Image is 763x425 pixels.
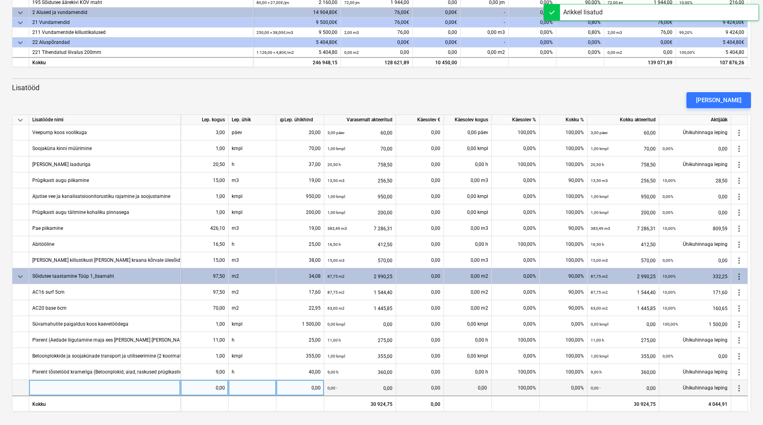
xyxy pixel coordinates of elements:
div: 100,00% [492,380,540,396]
div: m2 [229,284,276,300]
div: 950,00 [327,188,392,205]
div: 0,00 kmpl [444,188,492,204]
div: 0,00% [492,220,540,236]
span: help [280,118,284,123]
small: 15,00 m3 [591,258,608,263]
div: 0,00 m3 [444,252,492,268]
div: 0,00 [396,396,444,412]
div: Ajutise vee ja kanalisatsioonitorustiku rajamine ja soojustamine [32,188,170,204]
div: 0,00 [327,316,392,332]
div: 0,00 [399,125,440,140]
div: m3 [229,172,276,188]
div: 1 544,40 [591,284,656,300]
div: 100,00% [492,364,540,380]
div: 100,00% [540,332,588,348]
div: 9 424,00 [679,28,744,38]
div: Kokku akteeritud [588,115,659,125]
div: 70,00 [327,140,392,157]
div: 0,00 [413,47,461,57]
small: 383,49 m3 [327,226,347,231]
div: 1 544,40 [327,284,392,300]
div: 0,00% [556,38,604,47]
div: 0,00 [344,47,409,57]
div: Ühikuhinnaga leping [659,236,731,252]
span: more_vert [734,304,744,313]
div: 0,00 m2 [444,284,492,300]
small: 16,50 h [591,242,604,247]
span: more_vert [734,320,744,329]
span: more_vert [734,256,744,265]
span: more_vert [734,288,744,297]
div: 97,50 [184,284,225,300]
div: Käesolev kogus [444,115,492,125]
div: 100,00% [540,140,588,156]
div: 3,00 [184,125,225,140]
div: 22,95 [280,300,321,316]
div: 17,60 [280,284,321,300]
div: kmpl [229,204,276,220]
div: 90,00% [540,284,588,300]
div: 256,50 [327,172,392,189]
div: 100,00% [540,252,588,268]
div: 0,00 m2 [444,268,492,284]
p: Lisatööd [12,83,751,93]
div: 100,00% [492,236,540,252]
div: kmpl [229,188,276,204]
div: 1,00 [184,204,225,220]
div: päev [229,125,276,140]
div: Prügikasti augu täitmine kohaliku pinnasega [32,204,129,220]
div: 758,50 [591,156,656,173]
div: 1,00 [184,140,225,156]
div: 0,00% [509,28,556,38]
div: 100,00% [492,332,540,348]
small: 2,00 m3 [607,30,622,35]
div: 0,00% [540,380,588,396]
div: AC20 base 6cm [32,300,67,316]
div: Sõidutee taastamine Tüüp 1_lisamaht [32,268,114,284]
div: 160,65 [662,300,728,316]
div: 0,00 [399,204,440,220]
div: 0,00 [399,140,440,156]
div: 0,00 [399,252,440,268]
span: more_vert [734,208,744,217]
span: more_vert [734,224,744,233]
div: 90,00% [540,300,588,316]
div: 0,00 h [444,236,492,252]
div: 1,00 [184,316,225,332]
div: 412,50 [327,236,392,253]
div: 34,08 [280,268,321,284]
div: 0,00 [662,188,728,205]
div: 0,00% [540,316,588,332]
small: 87,75 m2 [327,274,345,279]
div: 426,10 [184,220,225,236]
div: 758,50 [327,156,392,173]
div: 570,00 [591,252,656,269]
div: 200,00 [591,204,656,221]
div: 246 948,15 [256,58,337,68]
div: m3 [229,220,276,236]
div: Arikkel lisatud [563,8,603,17]
div: 60,00 [591,125,656,141]
div: 0,00 kmpl [444,316,492,332]
span: more_vert [734,352,744,361]
div: 0,00% [492,188,540,204]
div: - [461,8,509,18]
span: more_vert [734,160,744,170]
div: 412,50 [591,236,656,253]
div: 0,00 [444,380,492,396]
div: 5 404,80 [256,47,337,57]
div: 100,00% [492,125,540,140]
div: Käesolev % [492,115,540,125]
div: 76,00€ [604,18,676,28]
span: more_vert [734,240,744,249]
small: 1,00 kmpl [591,146,608,151]
small: 100,00% [679,50,695,55]
div: 0,00% [492,172,540,188]
div: 22 Aluspõrandad [32,38,250,47]
div: kmpl [229,348,276,364]
div: 0,00 m3 [461,28,509,38]
div: 0,00% [509,8,556,18]
div: 1 445,85 [327,300,392,316]
span: more_vert [734,272,744,281]
small: 15,00 m3 [327,258,345,263]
